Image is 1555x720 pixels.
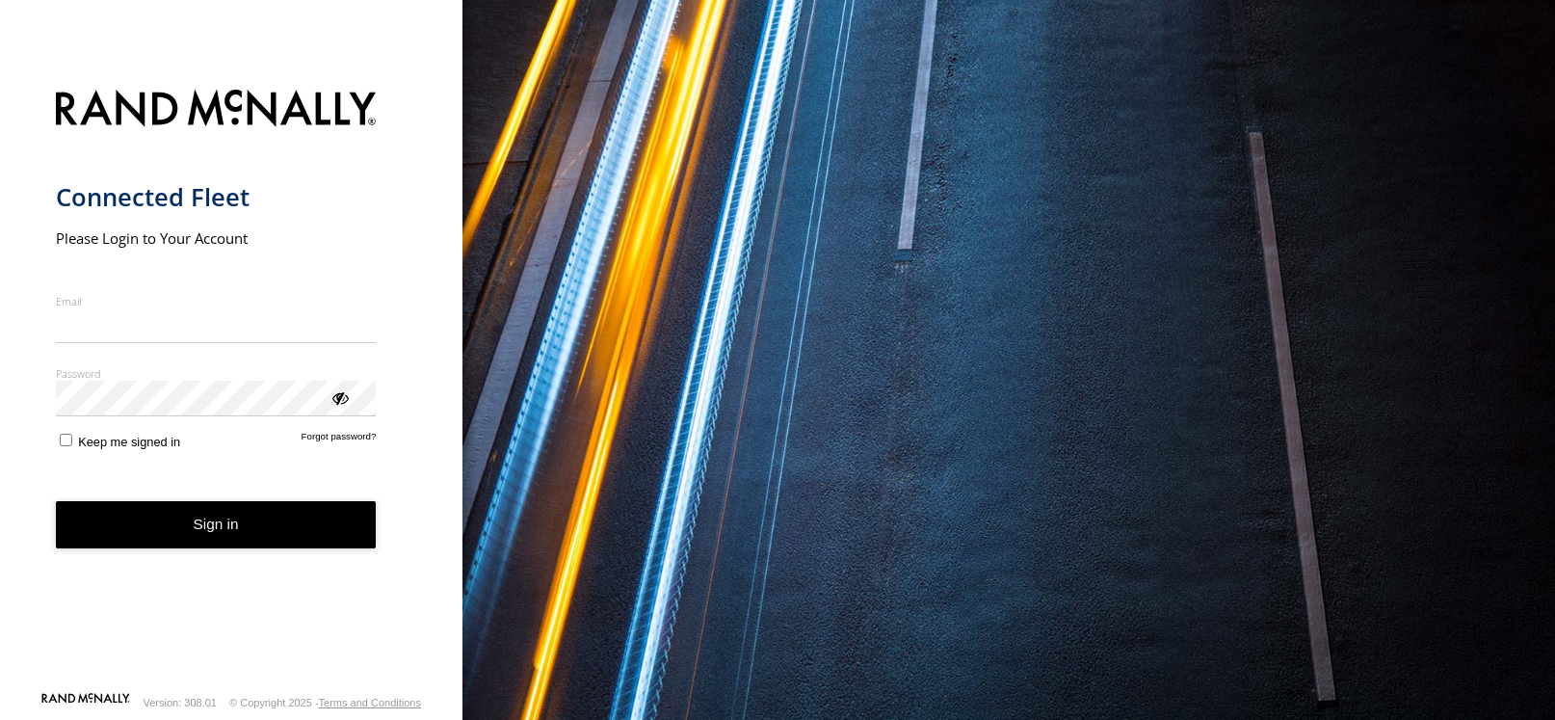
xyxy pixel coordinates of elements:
form: main [56,78,408,691]
button: Sign in [56,501,377,548]
a: Visit our Website [41,693,130,712]
h2: Please Login to Your Account [56,228,377,248]
a: Terms and Conditions [319,697,421,708]
img: Rand McNally [56,86,377,135]
label: Email [56,294,377,308]
h1: Connected Fleet [56,181,377,213]
label: Password [56,366,377,381]
input: Keep me signed in [60,434,72,446]
div: © Copyright 2025 - [229,697,421,708]
div: Version: 308.01 [144,697,217,708]
div: ViewPassword [329,387,349,407]
span: Keep me signed in [78,435,180,449]
a: Forgot password? [302,431,377,449]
